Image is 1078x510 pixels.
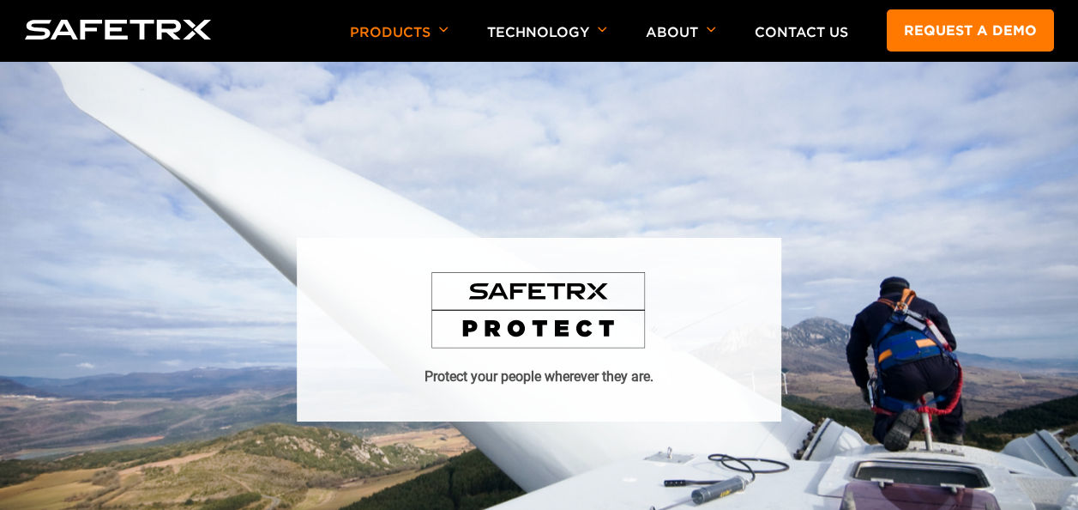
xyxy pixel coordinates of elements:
[439,27,449,33] img: Arrow down
[755,24,848,40] a: Contact Us
[487,24,607,62] p: Technology
[598,27,607,33] img: Arrow down
[707,27,716,33] img: Arrow down
[887,9,1054,52] a: Request a demo
[646,24,716,62] p: About
[425,367,653,387] h1: Protect your people wherever they are.
[350,24,449,62] p: Products
[431,272,646,349] img: SafeTrx Protect logo
[25,20,212,39] img: Logo SafeTrx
